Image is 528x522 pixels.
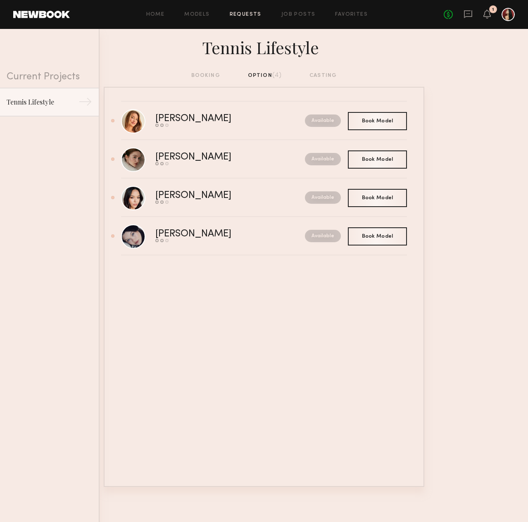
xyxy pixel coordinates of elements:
[281,12,316,17] a: Job Posts
[362,195,393,200] span: Book Model
[335,12,368,17] a: Favorites
[155,114,268,124] div: [PERSON_NAME]
[230,12,262,17] a: Requests
[362,234,393,239] span: Book Model
[305,230,341,242] nb-request-status: Available
[362,119,393,124] span: Book Model
[121,102,407,140] a: [PERSON_NAME]Available
[305,153,341,165] nb-request-status: Available
[305,114,341,127] nb-request-status: Available
[104,36,424,58] div: Tennis Lifestyle
[155,153,268,162] div: [PERSON_NAME]
[184,12,209,17] a: Models
[305,191,341,204] nb-request-status: Available
[492,7,494,12] div: 1
[78,95,92,112] div: →
[7,97,78,107] div: Tennis Lifestyle
[155,191,268,200] div: [PERSON_NAME]
[155,229,268,239] div: [PERSON_NAME]
[362,157,393,162] span: Book Model
[121,140,407,179] a: [PERSON_NAME]Available
[146,12,165,17] a: Home
[121,217,407,255] a: [PERSON_NAME]Available
[121,179,407,217] a: [PERSON_NAME]Available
